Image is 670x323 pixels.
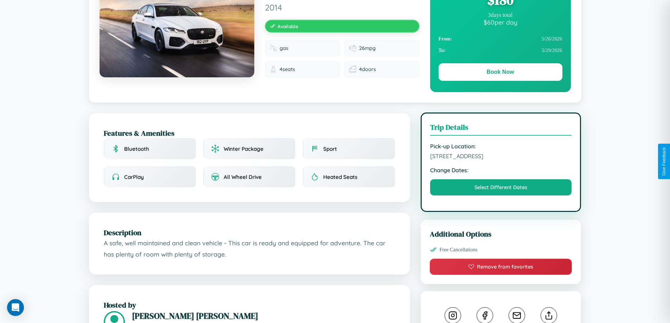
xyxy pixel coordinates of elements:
span: [STREET_ADDRESS] [430,153,572,160]
img: Fuel type [270,45,277,52]
h2: Features & Amenities [104,128,395,138]
h3: Trip Details [430,122,572,136]
span: Available [277,23,298,29]
img: Seats [270,66,277,73]
span: All Wheel Drive [224,174,262,180]
strong: Change Dates: [430,167,572,174]
span: Free Cancellations [440,247,478,253]
span: 26 mpg [359,45,376,51]
h2: Description [104,227,395,238]
strong: Pick-up Location: [430,143,572,150]
strong: From: [439,36,452,42]
img: Doors [349,66,356,73]
p: A safe, well maintained and clean vehicle - This car is ready and equipped for adventure. The car... [104,238,395,260]
span: Heated Seats [323,174,357,180]
div: $ 60 per day [439,18,562,26]
span: 4 doors [359,66,376,72]
span: Sport [323,146,337,152]
img: Fuel efficiency [349,45,356,52]
button: Book Now [439,63,562,81]
span: CarPlay [124,174,144,180]
span: 2014 [265,2,420,13]
div: 3 days total [439,12,562,18]
span: Winter Package [224,146,263,152]
h3: [PERSON_NAME] [PERSON_NAME] [132,310,395,322]
strong: To: [439,47,446,53]
div: 5 / 29 / 2026 [439,45,562,56]
div: Give Feedback [662,147,666,176]
button: Remove from favorites [430,259,572,275]
h3: Additional Options [430,229,572,239]
div: 5 / 26 / 2026 [439,33,562,45]
button: Select Different Dates [430,179,572,195]
span: gas [280,45,288,51]
div: Open Intercom Messenger [7,299,24,316]
h2: Hosted by [104,300,395,310]
span: Bluetooth [124,146,149,152]
span: 4 seats [280,66,295,72]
